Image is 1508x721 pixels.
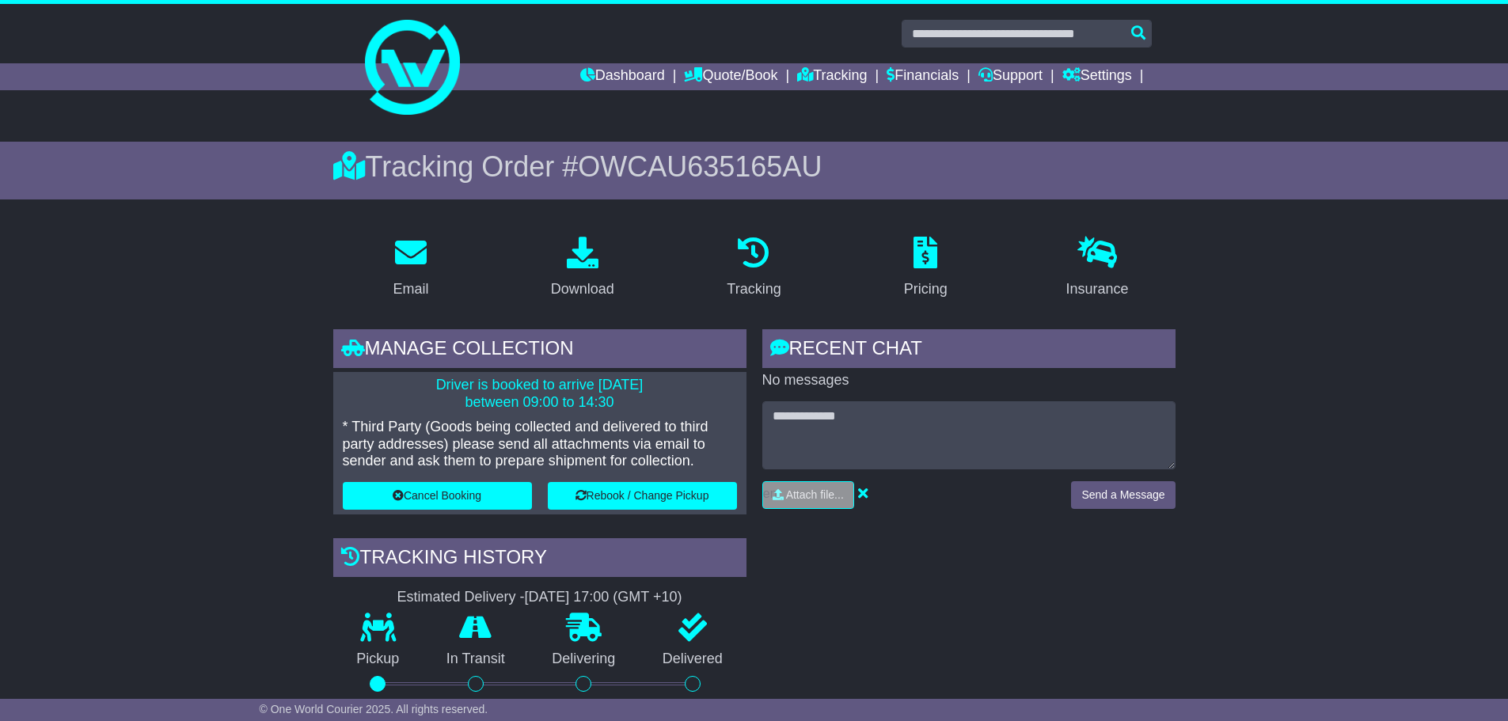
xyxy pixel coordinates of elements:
[762,372,1176,389] p: No messages
[525,589,682,606] div: [DATE] 17:00 (GMT +10)
[423,651,529,668] p: In Transit
[551,279,614,300] div: Download
[1056,231,1139,305] a: Insurance
[639,651,746,668] p: Delivered
[684,63,777,90] a: Quote/Book
[762,329,1176,372] div: RECENT CHAT
[797,63,867,90] a: Tracking
[333,538,746,581] div: Tracking history
[1062,63,1132,90] a: Settings
[978,63,1043,90] a: Support
[541,231,625,305] a: Download
[578,150,822,183] span: OWCAU635165AU
[333,329,746,372] div: Manage collection
[382,231,439,305] a: Email
[894,231,958,305] a: Pricing
[343,419,737,470] p: * Third Party (Goods being collected and delivered to third party addresses) please send all atta...
[580,63,665,90] a: Dashboard
[548,482,737,510] button: Rebook / Change Pickup
[529,651,640,668] p: Delivering
[343,377,737,411] p: Driver is booked to arrive [DATE] between 09:00 to 14:30
[333,589,746,606] div: Estimated Delivery -
[333,150,1176,184] div: Tracking Order #
[727,279,781,300] div: Tracking
[716,231,791,305] a: Tracking
[343,482,532,510] button: Cancel Booking
[393,279,428,300] div: Email
[1071,481,1175,509] button: Send a Message
[904,279,948,300] div: Pricing
[333,651,424,668] p: Pickup
[260,703,488,715] span: © One World Courier 2025. All rights reserved.
[1066,279,1129,300] div: Insurance
[887,63,959,90] a: Financials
